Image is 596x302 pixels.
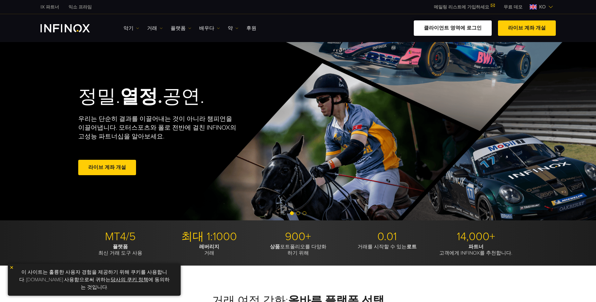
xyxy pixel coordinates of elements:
a: INFINOX 로고 [41,24,105,32]
a: 거래 [147,24,163,32]
font: 약 [228,24,233,32]
p: 거래 [167,244,251,256]
a: 라이브 계좌 개설 [498,20,556,36]
p: 최대 1:1000 [167,230,251,244]
strong: 열정. [120,85,162,108]
a: 당사의 쿠키 정책 [111,277,148,283]
font: 플랫폼 [171,24,186,32]
a: 인피녹스 메뉴 [499,4,527,10]
strong: 파트너 [468,244,484,250]
font: 악기 [123,24,134,32]
a: 플랫폼 [171,24,191,32]
font: 라이브 계좌 개설 [88,164,126,170]
a: 클라이언트 영역에 로그인 [414,20,492,36]
font: 라이브 계좌 개설 [508,25,546,31]
span: 슬라이드 1로 이동 [290,211,294,215]
p: 14,000+ [434,230,518,244]
p: 0.01 [345,230,429,244]
strong: 레버리지 [199,244,219,250]
a: 약 [228,24,238,32]
a: 후원 [246,24,256,32]
p: 고객에게 INFINOX를 추천합니다. [434,244,518,256]
p: 포트폴리오를 다양화 하기 위해 [256,244,340,256]
p: 거래를 시작할 수 있는 [345,244,429,250]
font: 거래 [147,24,157,32]
p: MT4/5 [78,230,162,244]
a: 메일링 리스트에 가입하세요 [429,4,499,10]
a: 배우다 [199,24,220,32]
a: 악기 [123,24,139,32]
p: 우리는 단순히 결과를 이끌어내는 것이 아니라 챔피언을 이끌어냅니다. 모터스포츠와 폴로 전반에 걸친 INFINOX의 고성능 파트너십을 알아보세요. [78,115,237,141]
strong: 상품 [270,244,280,250]
font: 메일링 리스트에 가입하세요 [434,4,489,10]
a: 인피녹스 [64,4,96,10]
strong: 플랫폼 [113,244,128,250]
a: 라이브 계좌 개설 [78,160,136,175]
h2: 정밀. 공연. [78,85,276,108]
span: 슬라이드 3으로 이동 [303,211,306,215]
p: 최신 거래 도구 사용 [78,244,162,256]
font: 이 사이트는 훌륭한 사용자 경험을 제공하기 위해 쿠키를 사용합니다. [DOMAIN_NAME] 사용함으로써 귀하는 에 동의하는 것입니다. [19,269,170,290]
span: 슬라이드 2로 이동 [296,211,300,215]
p: 900+ [256,230,340,244]
strong: 로트 [407,244,417,250]
img: 노란색 닫기 아이콘 [9,265,14,270]
a: 인피녹스 [36,4,64,10]
span: KO [537,3,548,11]
font: 배우다 [199,24,214,32]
